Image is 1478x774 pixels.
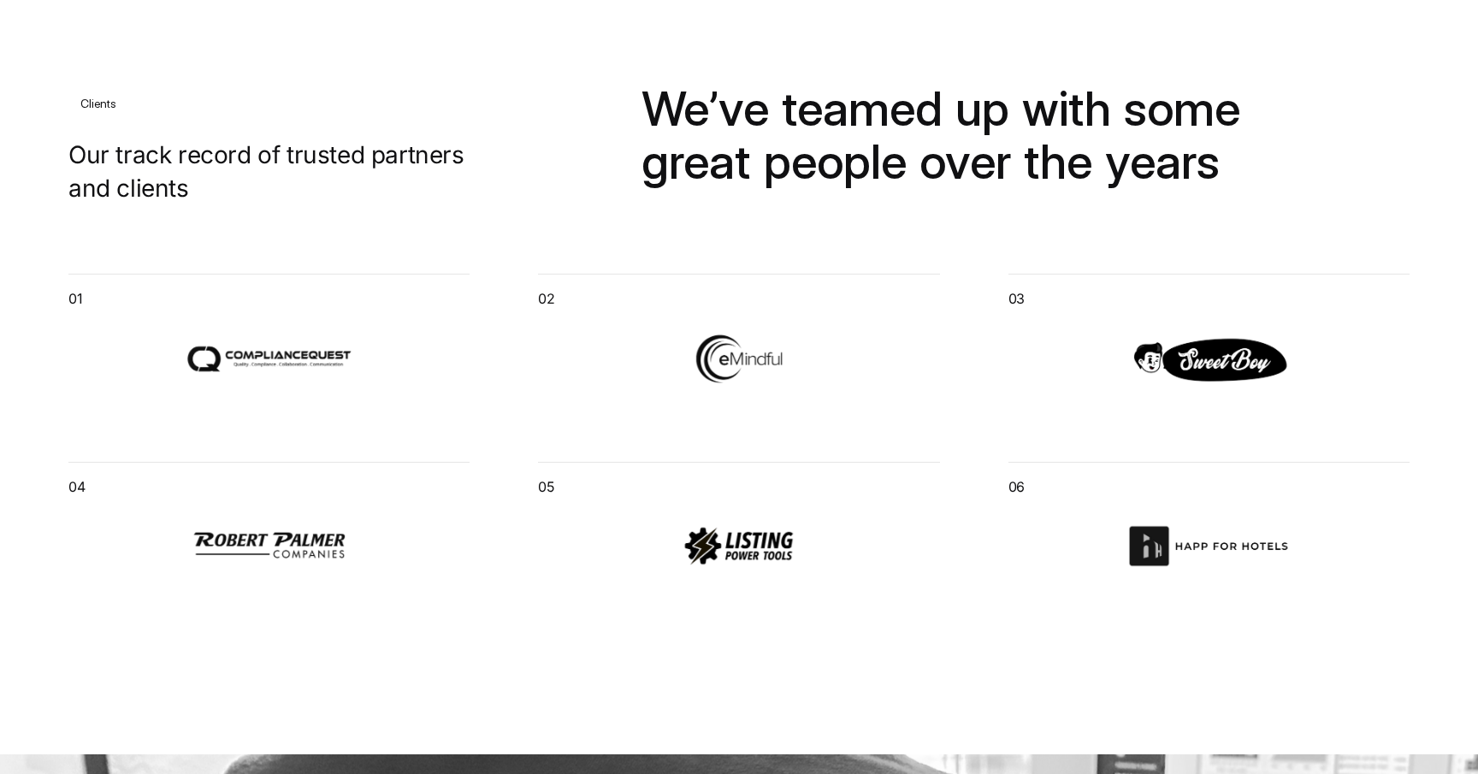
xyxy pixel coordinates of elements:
[68,476,86,499] p: 04
[1008,288,1026,310] p: 03
[538,288,555,310] p: 02
[1008,476,1026,499] p: 06
[641,83,1295,188] p: We’ve teamed up with some great people over the years
[68,83,127,125] h2: Clients
[538,476,555,499] p: 05
[68,288,83,310] p: 01
[68,139,493,205] p: Our track record of trusted partners and clients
